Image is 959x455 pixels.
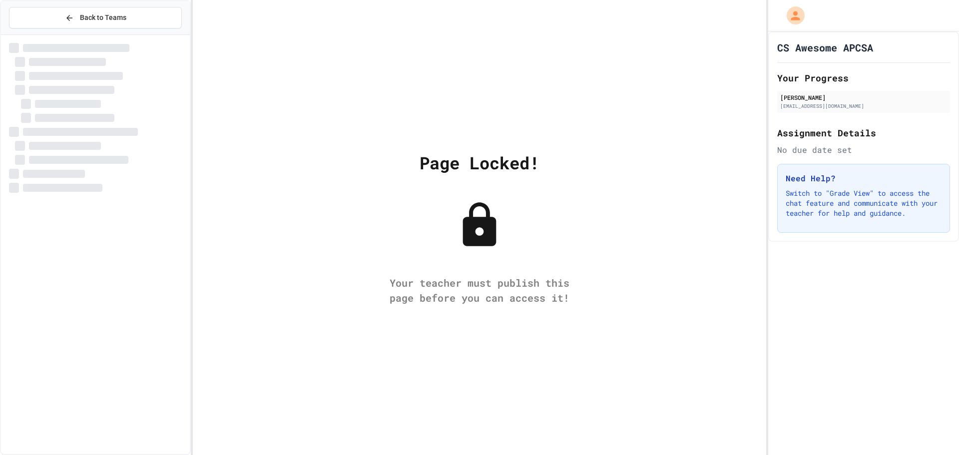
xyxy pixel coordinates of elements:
button: Back to Teams [9,7,182,28]
span: Back to Teams [80,12,126,23]
p: Switch to "Grade View" to access the chat feature and communicate with your teacher for help and ... [786,188,942,218]
div: [PERSON_NAME] [780,93,947,102]
div: [EMAIL_ADDRESS][DOMAIN_NAME] [780,102,947,110]
div: Your teacher must publish this page before you can access it! [380,275,579,305]
h2: Assignment Details [777,126,950,140]
div: No due date set [777,144,950,156]
div: My Account [776,4,807,27]
h3: Need Help? [786,172,942,184]
h1: CS Awesome APCSA [777,40,873,54]
div: Page Locked! [420,150,539,175]
h2: Your Progress [777,71,950,85]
